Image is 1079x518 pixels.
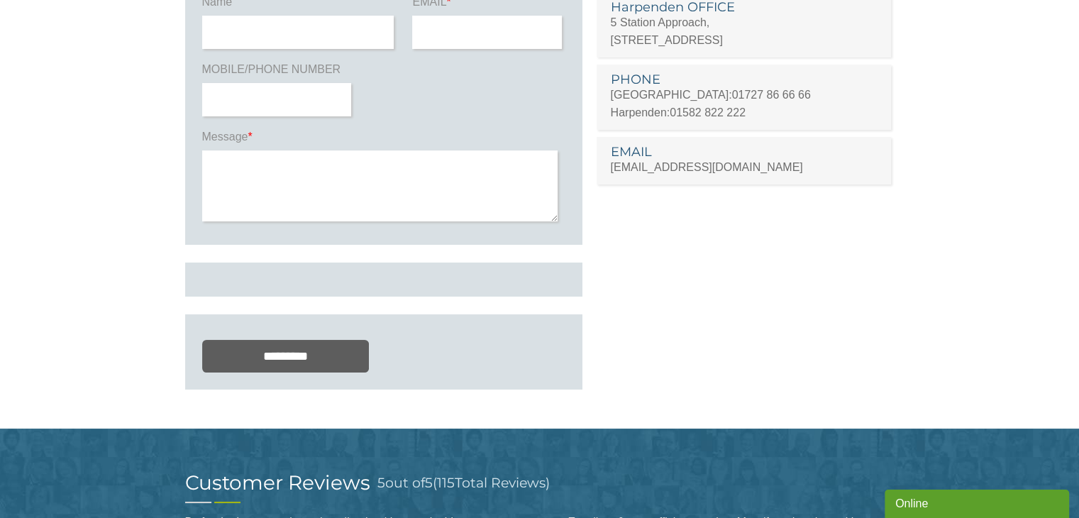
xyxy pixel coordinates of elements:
[202,129,565,150] label: Message
[611,13,878,49] p: 5 Station Approach, [STREET_ADDRESS]
[611,145,878,158] h3: EMAIL
[611,73,878,86] h3: PHONE
[885,487,1072,518] iframe: chat widget
[425,475,433,491] span: 5
[732,89,811,101] a: 01727 86 66 66
[437,475,455,491] span: 115
[377,473,550,493] h3: out of ( Total Reviews)
[377,475,385,491] span: 5
[185,473,370,492] h2: Customer Reviews
[611,161,803,173] a: [EMAIL_ADDRESS][DOMAIN_NAME]
[202,62,355,83] label: MOBILE/PHONE NUMBER
[611,86,878,104] p: [GEOGRAPHIC_DATA]:
[670,106,746,119] a: 01582 822 222
[611,1,878,13] h3: Harpenden OFFICE
[611,104,878,121] p: Harpenden:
